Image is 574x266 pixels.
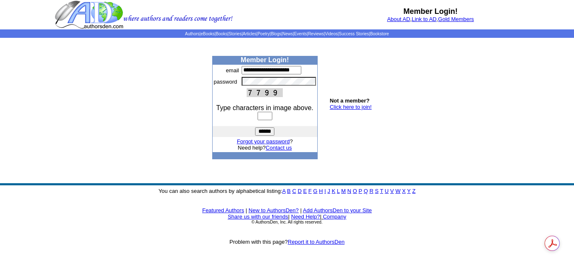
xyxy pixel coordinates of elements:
[237,138,293,145] font: ?
[307,67,313,74] img: npw-badge-icon-locked.svg
[300,207,301,213] font: |
[320,213,346,220] font: |
[407,188,411,194] a: Y
[412,188,416,194] a: Z
[202,207,244,213] a: Featured Authors
[158,188,416,194] font: You can also search authors by alphabetical listing:
[341,188,346,194] a: M
[308,32,324,36] a: Reviews
[395,188,400,194] a: W
[390,188,394,194] a: V
[308,188,312,194] a: F
[292,188,296,194] a: C
[229,239,345,245] font: Problem with this page?
[216,32,227,36] a: Books
[226,67,239,74] font: email
[237,138,290,145] a: Forgot your password
[348,188,351,194] a: N
[294,32,307,36] a: Events
[358,188,362,194] a: P
[241,56,289,63] b: Member Login!
[319,188,323,194] a: H
[324,188,326,194] a: I
[251,220,322,224] font: © AuthorsDen, Inc. All rights reserved.
[288,239,345,245] a: Report it to AuthorsDen
[307,79,313,85] img: npw-badge-icon-locked.svg
[249,207,299,213] a: New to AuthorsDen?
[412,16,437,22] a: Link to AD
[370,32,389,36] a: Bookstore
[229,32,242,36] a: Stories
[303,207,372,213] a: Add AuthorsDen to your Site
[403,7,458,16] b: Member Login!
[287,188,291,194] a: B
[325,32,337,36] a: Videos
[313,188,317,194] a: G
[387,16,474,22] font: , ,
[369,188,373,194] a: R
[332,188,335,194] a: K
[238,145,292,151] font: Need help?
[185,32,389,36] span: | | | | | | | | | | | |
[337,188,340,194] a: L
[303,188,307,194] a: E
[288,213,290,220] font: |
[380,188,383,194] a: T
[246,207,247,213] font: |
[282,188,286,194] a: A
[247,88,283,97] img: This Is CAPTCHA Image
[185,32,199,36] a: Authors
[291,213,320,220] a: Need Help?
[214,79,237,85] font: password
[258,32,270,36] a: Poetry
[327,188,330,194] a: J
[402,188,406,194] a: X
[216,104,313,111] font: Type characters in image above.
[330,97,370,104] b: Not a member?
[323,213,346,220] a: Company
[375,188,379,194] a: S
[387,16,410,22] a: About AD
[282,32,293,36] a: News
[330,104,372,110] a: Click here to join!
[298,188,301,194] a: D
[438,16,474,22] a: Gold Members
[266,145,292,151] a: Contact us
[353,188,357,194] a: O
[385,188,389,194] a: U
[271,32,281,36] a: Blogs
[228,213,288,220] a: Share us with our friends
[339,32,369,36] a: Success Stories
[200,32,214,36] a: eBooks
[243,32,257,36] a: Articles
[363,188,368,194] a: Q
